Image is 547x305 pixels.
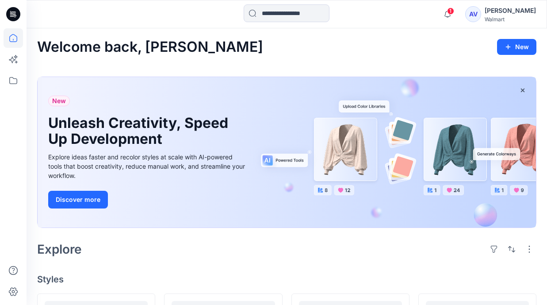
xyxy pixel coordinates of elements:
div: [PERSON_NAME] [485,5,536,16]
span: New [52,96,66,106]
div: AV [465,6,481,22]
h4: Styles [37,274,536,285]
h2: Explore [37,242,82,256]
span: 1 [447,8,454,15]
div: Walmart [485,16,536,23]
button: New [497,39,536,55]
h2: Welcome back, [PERSON_NAME] [37,39,263,55]
h1: Unleash Creativity, Speed Up Development [48,115,234,147]
div: Explore ideas faster and recolor styles at scale with AI-powered tools that boost creativity, red... [48,152,247,180]
button: Discover more [48,191,108,208]
a: Discover more [48,191,247,208]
